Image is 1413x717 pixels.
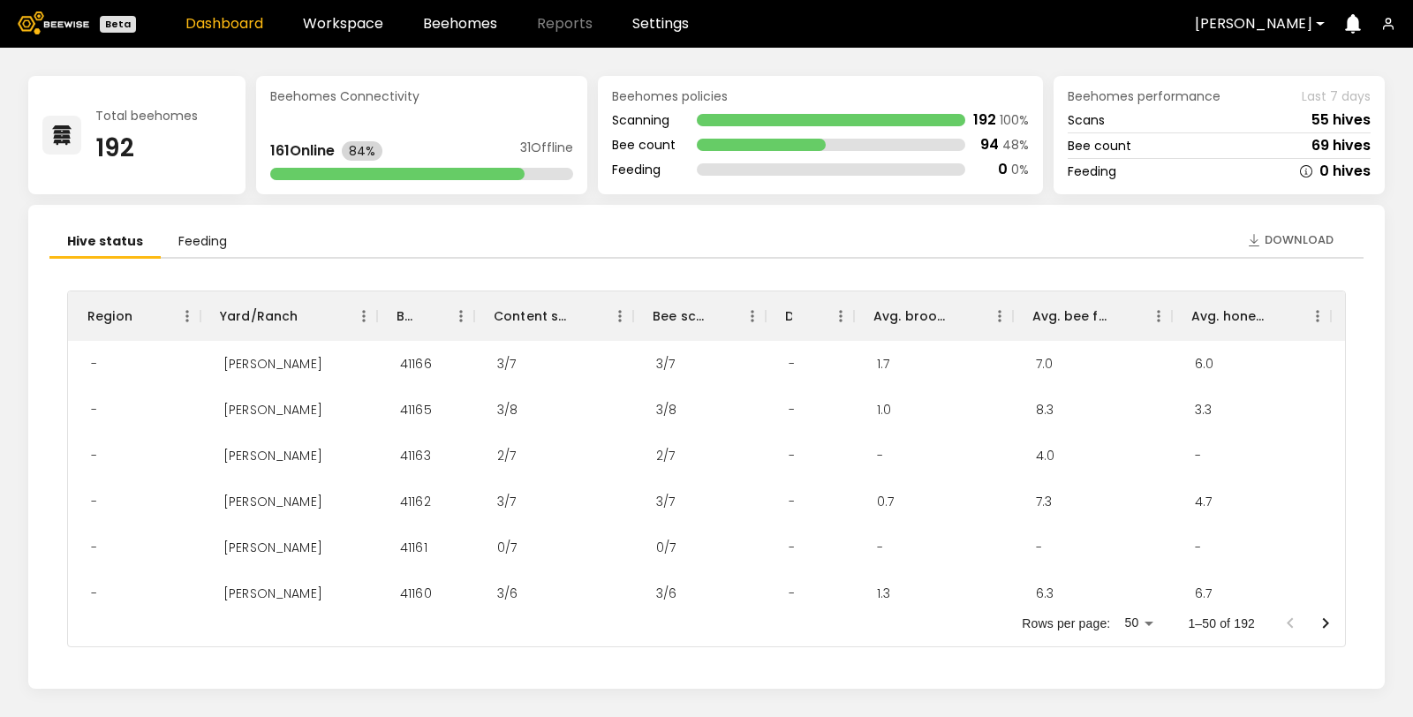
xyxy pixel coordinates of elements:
[386,479,445,525] div: 41162
[854,291,1013,341] div: Avg. brood frames
[1022,341,1067,387] div: 7.0
[1022,479,1066,525] div: 7.3
[1068,140,1131,152] div: Bee count
[77,570,111,616] div: -
[1181,570,1226,616] div: 6.7
[1340,525,1374,570] div: -
[1304,303,1331,329] button: Menu
[1110,304,1135,328] button: Sort
[77,341,111,387] div: -
[766,291,854,341] div: Dead hives
[1011,163,1029,176] div: 0 %
[1188,615,1255,632] p: 1–50 of 192
[607,303,633,329] button: Menu
[863,525,897,570] div: -
[1068,165,1116,177] div: Feeding
[571,304,596,328] button: Sort
[386,341,446,387] div: 41166
[785,291,792,341] div: Dead hives
[863,433,897,479] div: -
[1308,606,1343,641] button: Go to next page
[1302,90,1371,102] span: Last 7 days
[1181,525,1215,570] div: -
[612,163,676,176] div: Feeding
[87,291,132,341] div: Region
[412,304,437,328] button: Sort
[1172,291,1331,341] div: Avg. honey frames
[775,525,809,570] div: -
[298,304,323,328] button: Sort
[1340,570,1388,616] div: 2/6
[1181,433,1215,479] div: -
[397,291,412,341] div: BH ID
[775,479,809,525] div: -
[863,387,905,433] div: 1.0
[998,162,1008,177] div: 0
[863,341,903,387] div: 1.7
[1340,341,1387,387] div: 3/7
[77,479,111,525] div: -
[49,226,161,259] li: Hive status
[483,479,530,525] div: 3/7
[873,291,951,341] div: Avg. brood frames
[1013,291,1172,341] div: Avg. bee frames
[483,570,532,616] div: 3/6
[537,17,593,31] span: Reports
[612,90,1029,102] div: Beehomes policies
[270,144,335,158] div: 161 Online
[1022,615,1110,632] p: Rows per page:
[1022,387,1068,433] div: 8.3
[209,570,336,616] div: Thomsen
[1340,387,1388,433] div: 2/8
[642,387,691,433] div: 3/8
[423,17,497,31] a: Beehomes
[1265,231,1334,249] span: Download
[209,341,336,387] div: Thomsen
[792,304,817,328] button: Sort
[209,479,336,525] div: Thomsen
[174,303,200,329] button: Menu
[951,304,976,328] button: Sort
[1068,114,1105,126] div: Scans
[973,113,996,127] div: 192
[986,303,1013,329] button: Menu
[483,525,531,570] div: 0/7
[18,11,89,34] img: Beewise logo
[77,387,111,433] div: -
[1340,433,1374,479] div: -
[386,387,446,433] div: 41165
[483,387,532,433] div: 3/8
[77,525,111,570] div: -
[1269,304,1294,328] button: Sort
[863,479,908,525] div: 0.7
[980,138,999,152] div: 94
[185,17,263,31] a: Dashboard
[1000,114,1029,126] div: 100 %
[1022,433,1069,479] div: 4.0
[704,304,729,328] button: Sort
[642,341,689,387] div: 3/7
[775,387,809,433] div: -
[100,16,136,33] div: Beta
[132,304,157,328] button: Sort
[448,303,474,329] button: Menu
[863,570,904,616] div: 1.3
[642,433,689,479] div: 2/7
[1238,226,1342,254] button: Download
[653,291,704,341] div: Bee scan hives
[520,141,573,161] div: 31 Offline
[270,90,573,102] div: Beehomes Connectivity
[632,17,689,31] a: Settings
[1181,387,1226,433] div: 3.3
[1340,479,1383,525] div: 1/7
[200,291,377,341] div: Yard/Ranch
[209,433,336,479] div: Thomsen
[220,291,298,341] div: Yard/Ranch
[642,570,691,616] div: 3/6
[1032,291,1110,341] div: Avg. bee frames
[303,17,383,31] a: Workspace
[1002,139,1029,151] div: 48 %
[483,341,530,387] div: 3/7
[739,303,766,329] button: Menu
[209,387,336,433] div: Thomsen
